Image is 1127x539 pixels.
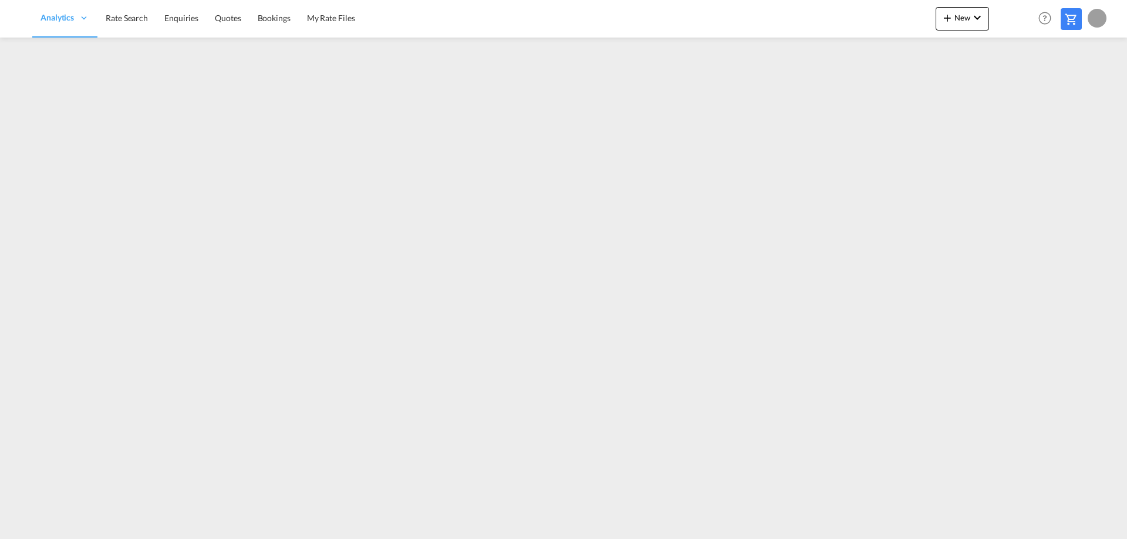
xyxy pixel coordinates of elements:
span: Analytics [41,12,74,23]
span: Enquiries [164,13,198,23]
md-icon: icon-chevron-down [970,11,984,25]
span: New [940,13,984,22]
md-icon: icon-plus 400-fg [940,11,954,25]
span: Rate Search [106,13,148,23]
span: Quotes [215,13,241,23]
span: Help [1035,8,1055,28]
button: icon-plus 400-fgNewicon-chevron-down [936,7,989,30]
span: Bookings [258,13,291,23]
div: Help [1035,8,1061,29]
span: My Rate Files [307,13,355,23]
